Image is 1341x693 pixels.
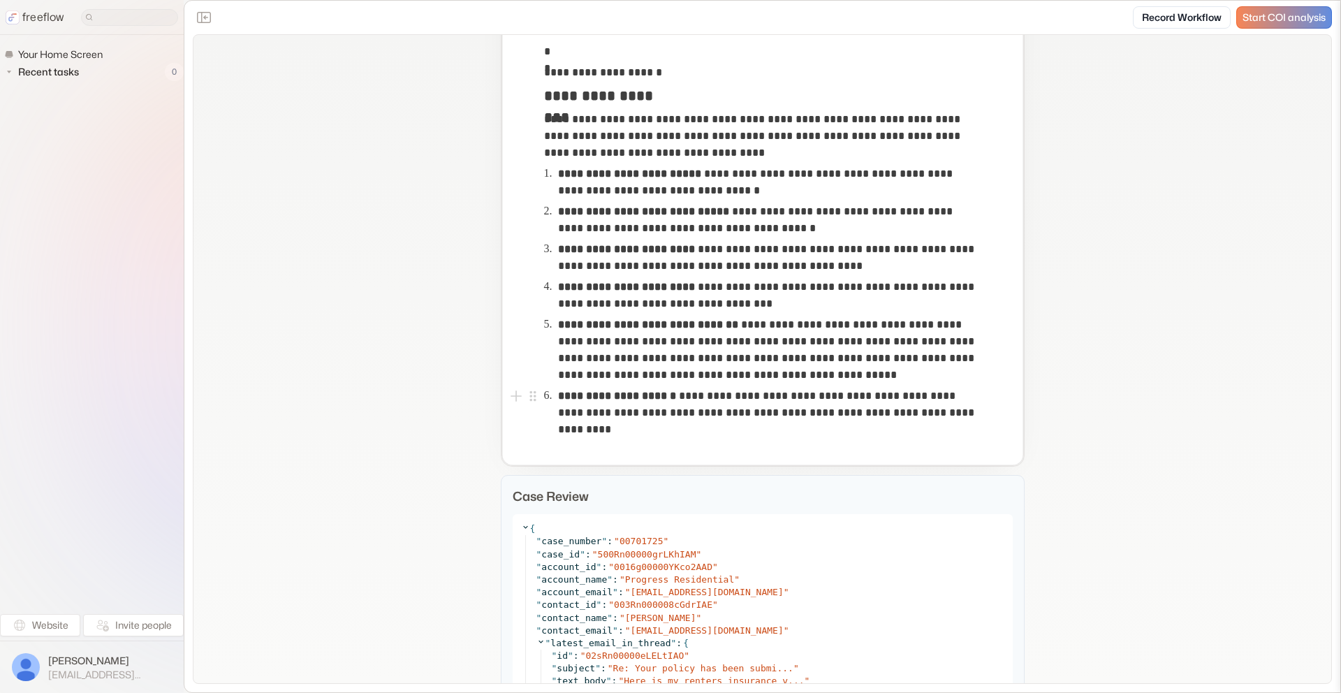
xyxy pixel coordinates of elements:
span: " [805,676,810,686]
button: [PERSON_NAME][EMAIL_ADDRESS][DOMAIN_NAME] [8,650,175,685]
span: " [671,638,677,648]
span: " [536,587,542,597]
span: " [620,574,625,585]
span: " [793,663,799,673]
span: [EMAIL_ADDRESS][DOMAIN_NAME] [631,587,784,597]
span: " [607,574,613,585]
span: account_name [541,574,607,585]
span: Start COI analysis [1243,12,1326,24]
span: case_id [541,549,580,560]
p: freeflow [22,9,64,26]
span: : [618,587,624,597]
span: id [557,650,568,661]
span: " [536,574,542,585]
span: " [536,549,542,560]
span: " [580,549,585,560]
button: Close the sidebar [193,6,215,29]
span: : [612,676,617,686]
span: account_email [541,587,613,597]
span: " [606,676,612,686]
span: 02sRn00000eLELtIAO [585,650,684,661]
span: " [536,562,542,572]
span: " [608,562,614,572]
span: Here is my renters insurance v... [624,676,804,686]
span: [EMAIL_ADDRESS][DOMAIN_NAME] [48,669,172,681]
span: 00701725 [620,536,664,546]
span: " [784,587,789,597]
span: " [596,562,602,572]
span: : [613,613,618,623]
span: " [618,676,624,686]
span: { [530,523,536,535]
span: [PERSON_NAME] [48,654,172,668]
span: " [580,650,586,661]
span: " [613,587,618,597]
span: 0016g00000YKco2AAD [614,562,712,572]
span: 500Rn00000grLKhIAM [598,549,696,560]
span: " [625,625,631,636]
img: profile [12,653,40,681]
span: : [607,536,613,546]
span: " [734,574,740,585]
span: " [784,625,789,636]
span: " [684,650,689,661]
span: { [683,637,689,650]
span: latest_email_in_thread [550,638,670,648]
span: : [613,574,618,585]
span: [EMAIL_ADDRESS][DOMAIN_NAME] [631,625,784,636]
span: " [712,562,718,572]
span: Progress Residential [625,574,735,585]
span: " [536,613,542,623]
span: case_number [541,536,601,546]
span: " [536,536,542,546]
span: : [601,663,606,673]
span: " [712,599,718,610]
span: " [601,536,607,546]
span: : [601,599,607,610]
span: subject [557,663,595,673]
span: " [620,613,625,623]
span: " [613,625,618,636]
span: " [592,549,598,560]
button: Open block menu [525,388,541,404]
span: contact_name [541,613,607,623]
span: " [552,663,557,673]
span: : [585,549,591,560]
span: text_body [557,676,606,686]
span: " [568,650,573,661]
a: Start COI analysis [1236,6,1332,29]
span: [PERSON_NAME] [625,613,696,623]
span: contact_id [541,599,596,610]
a: freeflow [6,9,64,26]
span: " [596,599,602,610]
span: " [607,613,613,623]
span: : [676,637,682,650]
span: : [573,650,579,661]
span: " [608,663,613,673]
button: Add block [508,388,525,404]
p: Case Review [513,487,1013,506]
span: " [625,587,631,597]
span: " [545,638,551,648]
button: Recent tasks [4,64,85,80]
span: " [614,536,620,546]
span: : [618,625,624,636]
button: Invite people [83,614,184,636]
span: " [595,663,601,673]
span: " [536,625,542,636]
span: : [601,562,607,572]
a: Record Workflow [1133,6,1231,29]
span: " [608,599,614,610]
span: 003Rn000008cGdrIAE [614,599,712,610]
span: account_id [541,562,596,572]
span: " [536,599,542,610]
span: " [552,650,557,661]
span: " [696,549,702,560]
span: " [552,676,557,686]
span: " [696,613,701,623]
span: Recent tasks [15,65,83,79]
span: " [664,536,669,546]
span: contact_email [541,625,613,636]
span: Re: Your policy has been submi... [613,663,793,673]
a: Your Home Screen [4,46,108,63]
